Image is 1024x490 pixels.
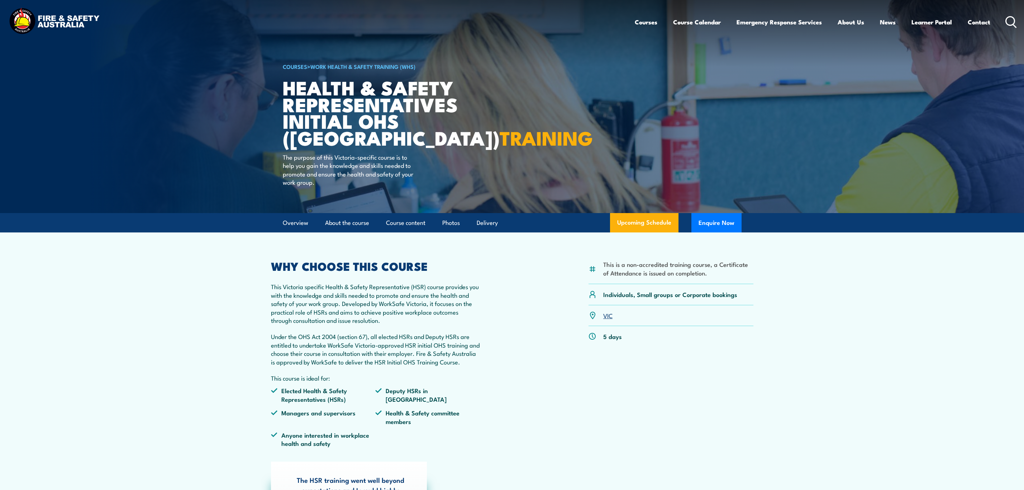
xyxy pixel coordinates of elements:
p: Individuals, Small groups or Corporate bookings [603,290,737,298]
p: This course is ideal for: [271,374,480,382]
p: This Victoria specific Health & Safety Representative (HSR) course provides you with the knowledg... [271,282,480,324]
button: Enquire Now [691,213,742,232]
p: Under the OHS Act 2004 (section 67), all elected HSRs and Deputy HSRs are entitled to undertake W... [271,332,480,366]
p: The purpose of this Victoria-specific course is to help you gain the knowledge and skills needed ... [283,153,414,187]
a: COURSES [283,62,307,70]
a: Work Health & Safety Training (WHS) [310,62,415,70]
p: 5 days [603,332,622,340]
li: Health & Safety committee members [375,409,480,425]
a: News [880,13,896,32]
h1: Health & Safety Representatives Initial OHS ([GEOGRAPHIC_DATA]) [283,79,460,146]
a: Learner Portal [911,13,952,32]
a: Photos [442,213,460,232]
h2: WHY CHOOSE THIS COURSE [271,261,480,271]
a: VIC [603,311,613,320]
li: Elected Health & Safety Representatives (HSRs) [271,386,376,403]
li: Anyone interested in workplace health and safety [271,431,376,448]
a: Delivery [477,213,498,232]
a: Upcoming Schedule [610,213,678,232]
a: Overview [283,213,308,232]
a: Emergency Response Services [737,13,822,32]
a: About the course [325,213,369,232]
li: Managers and supervisors [271,409,376,425]
a: About Us [838,13,864,32]
a: Courses [635,13,657,32]
strong: TRAINING [500,122,593,152]
a: Course Calendar [673,13,721,32]
h6: > [283,62,460,71]
a: Course content [386,213,425,232]
li: Deputy HSRs in [GEOGRAPHIC_DATA] [375,386,480,403]
li: This is a non-accredited training course, a Certificate of Attendance is issued on completion. [603,260,753,277]
a: Contact [968,13,990,32]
